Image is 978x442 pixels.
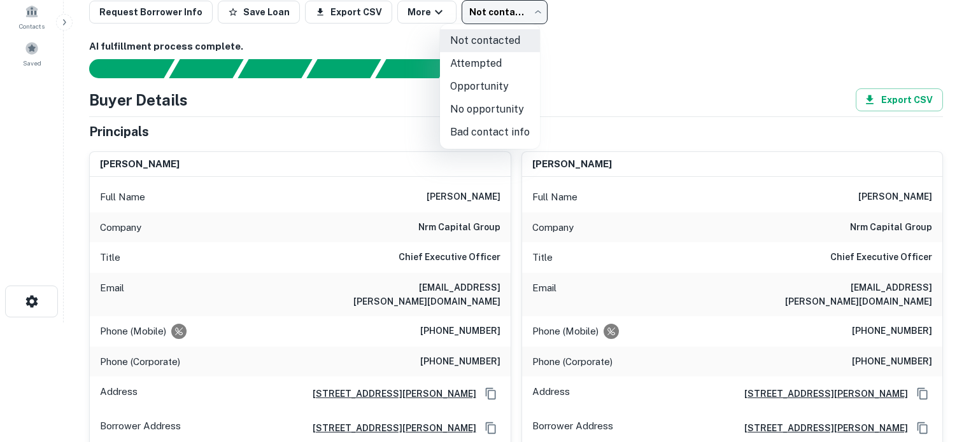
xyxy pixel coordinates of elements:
li: Opportunity [440,75,540,98]
li: Not contacted [440,29,540,52]
li: Attempted [440,52,540,75]
iframe: Chat Widget [914,340,978,401]
li: No opportunity [440,98,540,121]
li: Bad contact info [440,121,540,144]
